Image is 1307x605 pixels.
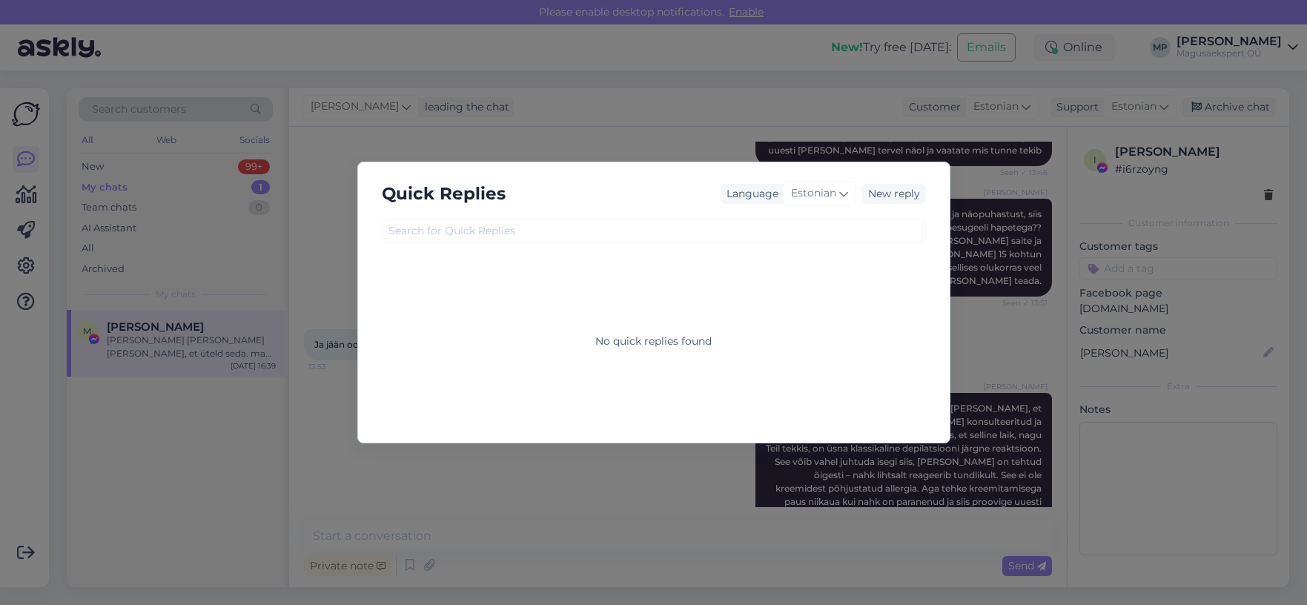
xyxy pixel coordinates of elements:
div: New reply [862,184,926,204]
span: Estonian [791,185,836,202]
input: Search for Quick Replies [382,219,926,242]
div: Language [721,186,778,202]
h5: Quick Replies [382,180,506,208]
div: No quick replies found [595,334,712,349]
